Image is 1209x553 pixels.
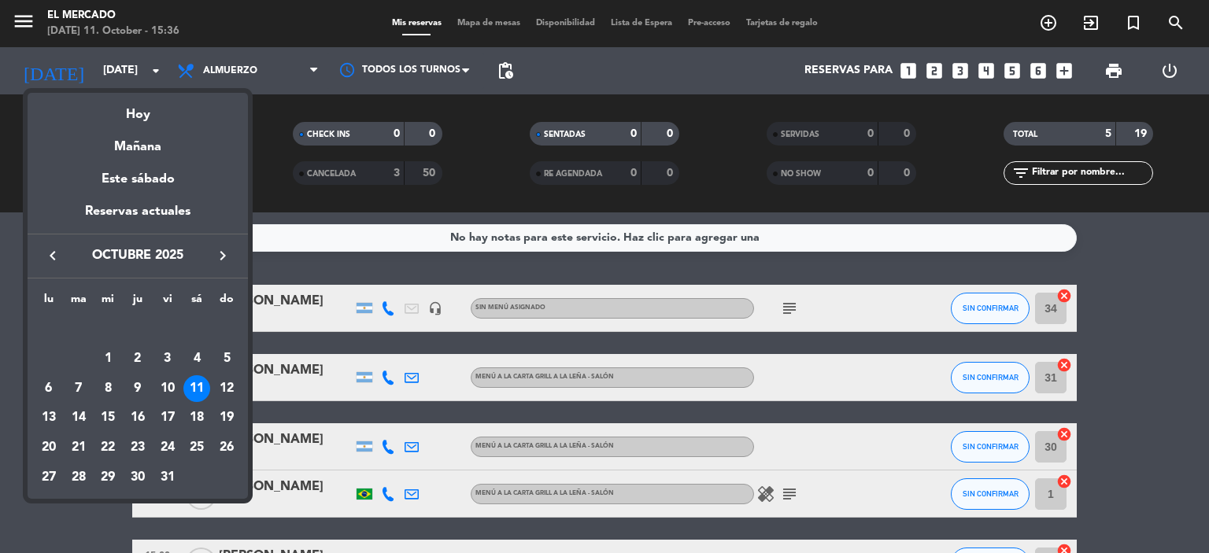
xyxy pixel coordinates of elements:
[94,404,121,431] div: 15
[124,464,151,491] div: 30
[213,434,240,461] div: 26
[34,374,64,404] td: 6 de octubre de 2025
[65,375,92,402] div: 7
[123,344,153,374] td: 2 de octubre de 2025
[65,464,92,491] div: 28
[34,290,64,315] th: lunes
[213,246,232,265] i: keyboard_arrow_right
[212,433,242,463] td: 26 de octubre de 2025
[153,463,183,492] td: 31 de octubre de 2025
[93,403,123,433] td: 15 de octubre de 2025
[35,464,62,491] div: 27
[43,246,62,265] i: keyboard_arrow_left
[154,464,181,491] div: 31
[65,434,92,461] div: 21
[93,344,123,374] td: 1 de octubre de 2025
[65,404,92,431] div: 14
[183,374,213,404] td: 11 de octubre de 2025
[209,245,237,266] button: keyboard_arrow_right
[124,434,151,461] div: 23
[153,403,183,433] td: 17 de octubre de 2025
[35,404,62,431] div: 13
[213,404,240,431] div: 19
[124,375,151,402] div: 9
[153,344,183,374] td: 3 de octubre de 2025
[94,345,121,372] div: 1
[64,374,94,404] td: 7 de octubre de 2025
[93,374,123,404] td: 8 de octubre de 2025
[67,245,209,266] span: octubre 2025
[124,404,151,431] div: 16
[28,93,248,125] div: Hoy
[183,403,213,433] td: 18 de octubre de 2025
[93,433,123,463] td: 22 de octubre de 2025
[28,201,248,234] div: Reservas actuales
[153,433,183,463] td: 24 de octubre de 2025
[154,404,181,431] div: 17
[94,464,121,491] div: 29
[39,245,67,266] button: keyboard_arrow_left
[154,434,181,461] div: 24
[64,403,94,433] td: 14 de octubre de 2025
[183,375,210,402] div: 11
[64,463,94,492] td: 28 de octubre de 2025
[183,344,213,374] td: 4 de octubre de 2025
[212,374,242,404] td: 12 de octubre de 2025
[212,290,242,315] th: domingo
[123,433,153,463] td: 23 de octubre de 2025
[213,375,240,402] div: 12
[212,403,242,433] td: 19 de octubre de 2025
[93,463,123,492] td: 29 de octubre de 2025
[124,345,151,372] div: 2
[183,404,210,431] div: 18
[64,433,94,463] td: 21 de octubre de 2025
[64,290,94,315] th: martes
[183,434,210,461] div: 25
[154,375,181,402] div: 10
[213,345,240,372] div: 5
[123,290,153,315] th: jueves
[28,157,248,201] div: Este sábado
[94,434,121,461] div: 22
[123,403,153,433] td: 16 de octubre de 2025
[123,374,153,404] td: 9 de octubre de 2025
[183,433,213,463] td: 25 de octubre de 2025
[153,290,183,315] th: viernes
[93,290,123,315] th: miércoles
[154,345,181,372] div: 3
[183,345,210,372] div: 4
[34,463,64,492] td: 27 de octubre de 2025
[34,433,64,463] td: 20 de octubre de 2025
[212,344,242,374] td: 5 de octubre de 2025
[28,125,248,157] div: Mañana
[94,375,121,402] div: 8
[123,463,153,492] td: 30 de octubre de 2025
[34,403,64,433] td: 13 de octubre de 2025
[183,290,213,315] th: sábado
[35,434,62,461] div: 20
[153,374,183,404] td: 10 de octubre de 2025
[34,314,242,344] td: OCT.
[35,375,62,402] div: 6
